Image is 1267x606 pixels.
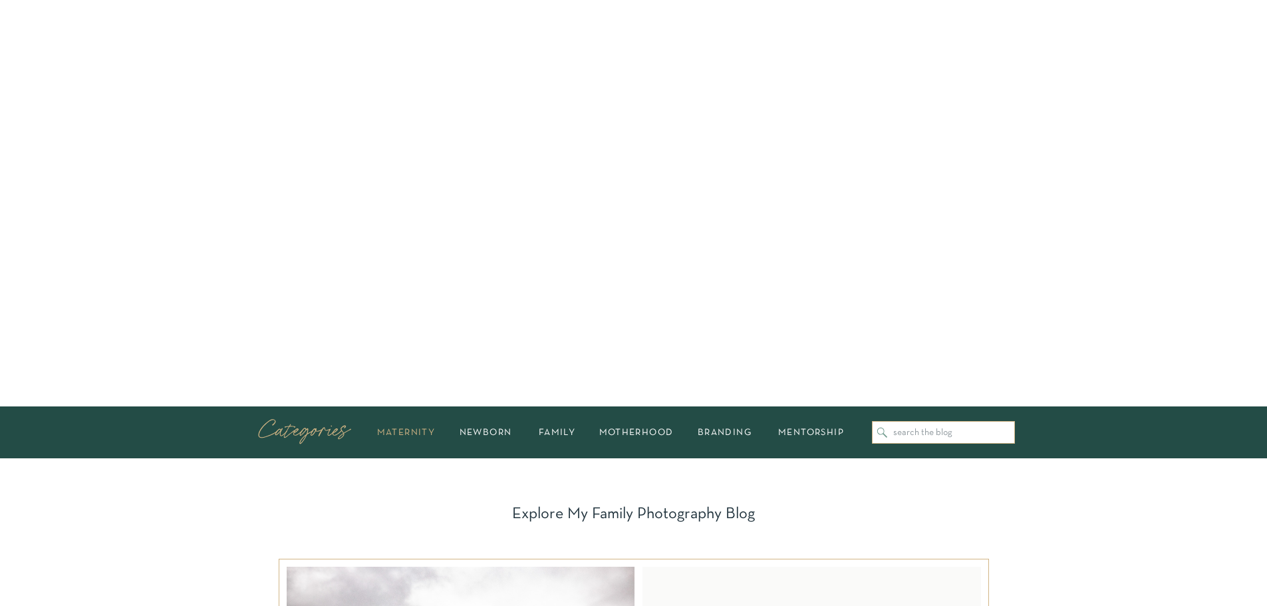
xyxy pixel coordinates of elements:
input: search the blog [893,428,1008,438]
a: mentorship [770,428,853,436]
a: motherhood [593,428,680,436]
p: Categories [258,418,359,447]
a: branding [688,428,762,436]
h1: Explore My Family Photography Blog [506,504,762,523]
a: family [531,428,584,436]
a: maternity [372,428,441,436]
a: newborn [450,428,522,436]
